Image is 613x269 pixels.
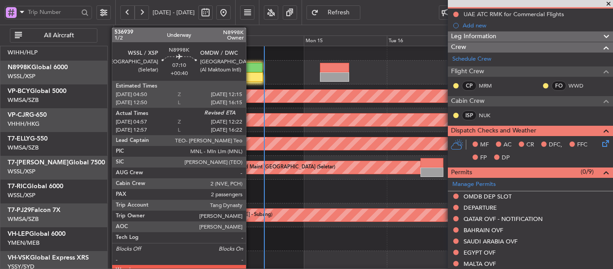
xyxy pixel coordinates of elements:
[8,183,63,190] a: T7-RICGlobal 6000
[526,141,534,150] span: CR
[8,96,39,104] a: WMSA/SZB
[464,249,495,256] div: EGYPT OVF
[304,35,387,46] div: Mon 15
[8,231,29,237] span: VH-LEP
[8,159,105,166] a: T7-[PERSON_NAME]Global 7500
[552,81,566,91] div: FO
[549,141,562,150] span: DFC,
[464,10,564,18] div: UAE ATC RMK for Commercial Flights
[464,260,496,268] div: MALTA OVF
[451,31,496,42] span: Leg Information
[8,64,31,71] span: N8998K
[8,144,39,152] a: WMSA/SZB
[463,22,609,29] div: Add new
[462,81,477,91] div: CP
[8,207,31,213] span: T7-PJ29
[480,154,487,163] span: FP
[464,226,503,234] div: BAHRAIN OVF
[8,168,35,176] a: WSSL/XSP
[8,239,39,247] a: YMEN/MEB
[581,167,594,176] span: (0/9)
[153,9,195,17] span: [DATE] - [DATE]
[577,141,587,150] span: FFC
[8,112,29,118] span: VP-CJR
[464,193,512,200] div: OMDB DEP SLOT
[8,207,61,213] a: T7-PJ29Falcon 7X
[8,112,47,118] a: VP-CJRG-650
[142,258,157,263] div: 06:05 Z
[8,191,35,199] a: WSSL/XSP
[115,26,131,34] div: [DATE]
[8,64,68,71] a: N8998KGlobal 6000
[451,66,484,77] span: Flight Crew
[8,136,48,142] a: T7-ELLYG-550
[464,215,543,223] div: QATAR OVF - NOTIFICATION
[127,254,142,258] div: YSSY
[452,180,496,189] a: Manage Permits
[8,255,30,261] span: VH-VSK
[230,161,335,174] div: Planned Maint [GEOGRAPHIC_DATA] (Seletar)
[387,35,470,46] div: Tue 16
[320,9,357,16] span: Refresh
[569,82,589,90] a: WWD
[452,55,491,64] a: Schedule Crew
[480,141,489,150] span: MF
[137,35,220,46] div: Sat 13
[8,88,66,94] a: VP-BCYGlobal 5000
[220,35,303,46] div: Sun 14
[8,136,30,142] span: T7-ELLY
[8,120,39,128] a: VHHH/HKG
[451,126,536,136] span: Dispatch Checks and Weather
[8,88,30,94] span: VP-BCY
[504,141,512,150] span: AC
[306,5,360,20] button: Refresh
[8,49,38,57] a: WIHH/HLP
[451,42,466,53] span: Crew
[479,82,499,90] a: MRM
[8,183,27,190] span: T7-RIC
[8,72,35,80] a: WSSL/XSP
[8,231,66,237] a: VH-LEPGlobal 6000
[8,215,39,223] a: WMSA/SZB
[8,159,69,166] span: T7-[PERSON_NAME]
[24,32,94,39] span: All Aircraft
[127,258,142,263] div: 20:50 Z
[451,96,485,106] span: Cabin Crew
[479,111,499,119] a: NUK
[502,154,510,163] span: DP
[464,204,497,212] div: DEPARTURE
[10,28,97,43] button: All Aircraft
[462,110,477,120] div: ISP
[63,208,272,222] div: Planned Maint [GEOGRAPHIC_DATA] (Sultan [PERSON_NAME] [PERSON_NAME] - Subang)
[451,168,472,178] span: Permits
[464,238,517,245] div: SAUDI ARABIA OVF
[8,255,89,261] a: VH-VSKGlobal Express XRS
[28,5,79,19] input: Trip Number
[142,254,157,258] div: PHNL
